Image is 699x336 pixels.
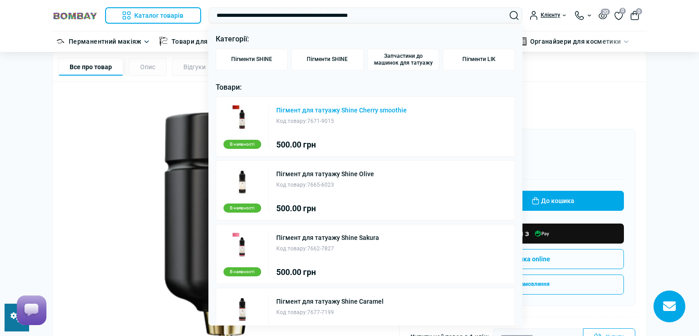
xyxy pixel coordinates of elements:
[636,8,642,15] span: 0
[276,107,407,113] a: Пігмент для татуажу Shine Cherry smoothie
[614,10,623,20] a: 0
[371,53,436,66] span: Запчастини до машинок для татуажу
[223,267,261,276] div: В наявності
[228,232,256,260] img: Пігмент для татуажу Shine Sakura
[105,7,201,24] button: Каталог товарів
[276,234,379,241] a: Пігмент для татуажу Shine Sakura
[172,36,223,46] a: Товари для тату
[56,37,65,46] img: Перманентний макіяж
[231,56,272,63] span: Пігменти SHINE
[462,56,496,63] span: Пігменти LIK
[276,204,374,213] div: 500.00 грн
[291,49,364,71] a: Пігменти SHINE
[276,117,407,126] div: 7671-9015
[216,81,516,93] p: Товари:
[367,49,440,71] a: Запчастини до машинок для татуажу
[276,171,374,177] a: Пігмент для татуажу Shine Olive
[276,244,379,253] div: 7662-7827
[276,118,307,124] span: Код товару:
[276,181,374,189] div: 7665-6023
[443,49,515,71] a: Пігменти LIK
[223,140,261,149] div: В наявності
[510,11,519,20] button: Search
[228,104,256,132] img: Пігмент для татуажу Shine Cherry smoothie
[530,36,621,46] a: Органайзери для косметики
[276,182,307,188] span: Код товару:
[228,295,256,324] img: Пігмент для татуажу Shine Caramel
[601,9,610,15] span: 20
[216,33,516,45] p: Категорії:
[159,37,168,46] img: Товари для тату
[276,141,407,149] div: 500.00 грн
[223,204,261,213] div: В наявності
[216,49,288,71] a: Пігменти SHINE
[619,8,626,14] span: 0
[276,268,379,276] div: 500.00 грн
[598,11,607,19] button: 20
[52,11,98,20] img: BOMBAY
[228,168,256,196] img: Пігмент для татуажу Shine Olive
[276,298,384,305] a: Пігмент для татуажу Shine Caramel
[276,309,307,316] span: Код товару:
[69,36,142,46] a: Перманентний макіяж
[630,11,639,20] button: 0
[276,308,384,317] div: 7677-7199
[276,245,307,252] span: Код товару:
[307,56,348,63] span: Пігменти SHINE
